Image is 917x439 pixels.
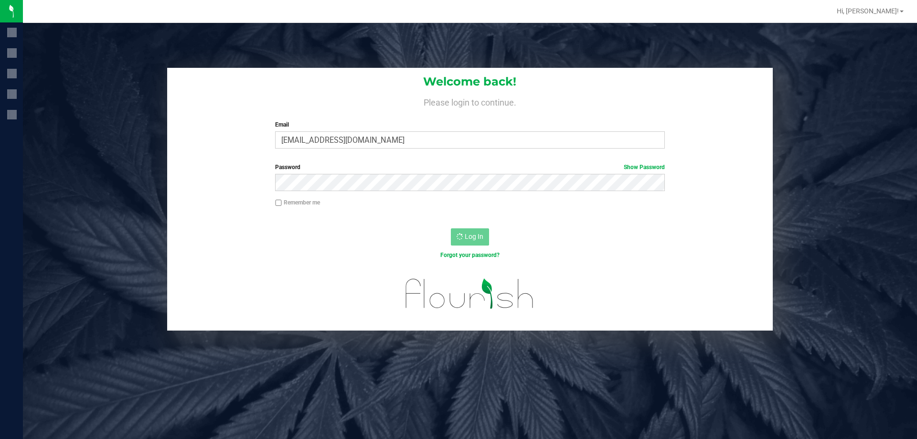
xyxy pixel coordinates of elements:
[624,164,665,171] a: Show Password
[394,269,545,318] img: flourish_logo.svg
[837,7,899,15] span: Hi, [PERSON_NAME]!
[167,96,773,107] h4: Please login to continue.
[440,252,500,258] a: Forgot your password?
[451,228,489,246] button: Log In
[275,200,282,206] input: Remember me
[275,198,320,207] label: Remember me
[275,120,664,129] label: Email
[275,164,300,171] span: Password
[167,75,773,88] h1: Welcome back!
[465,233,483,240] span: Log In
